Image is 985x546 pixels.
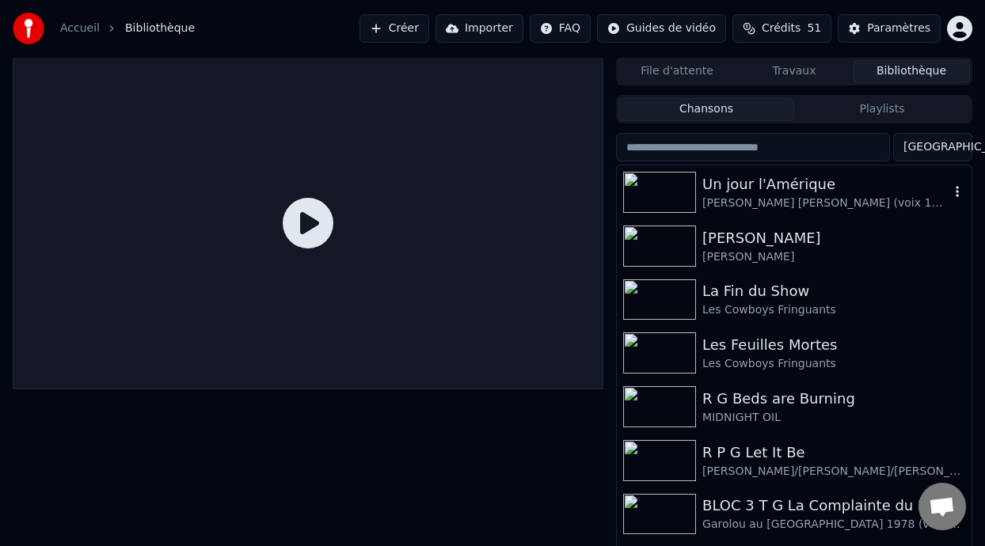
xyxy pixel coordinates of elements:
[702,280,965,302] div: La Fin du Show
[702,173,949,195] div: Un jour l'Amérique
[435,14,523,43] button: Importer
[618,98,794,121] button: Chansons
[702,249,965,265] div: [PERSON_NAME]
[702,334,965,356] div: Les Feuilles Mortes
[702,464,965,480] div: [PERSON_NAME]/[PERSON_NAME]/[PERSON_NAME] THE BEATLES (voix 30%)
[702,195,949,211] div: [PERSON_NAME] [PERSON_NAME] (voix 15%)
[60,21,195,36] nav: breadcrumb
[702,410,965,426] div: MIDNIGHT OIL
[702,388,965,410] div: R G Beds are Burning
[867,21,930,36] div: Paramètres
[736,60,853,83] button: Travaux
[702,356,965,372] div: Les Cowboys Fringuants
[13,13,44,44] img: youka
[838,14,941,43] button: Paramètres
[794,98,970,121] button: Playlists
[125,21,195,36] span: Bibliothèque
[618,60,736,83] button: File d'attente
[359,14,429,43] button: Créer
[702,517,965,533] div: Garolou au [GEOGRAPHIC_DATA] 1978 (voix 40%)
[918,483,966,530] div: Ouvrir le chat
[732,14,831,43] button: Crédits51
[853,60,970,83] button: Bibliothèque
[702,442,965,464] div: R P G Let It Be
[807,21,821,36] span: 51
[702,227,965,249] div: [PERSON_NAME]
[702,302,965,318] div: Les Cowboys Fringuants
[702,495,965,517] div: BLOC 3 T G La Complainte du Maréchal [PERSON_NAME]
[60,21,100,36] a: Accueil
[530,14,591,43] button: FAQ
[762,21,801,36] span: Crédits
[597,14,726,43] button: Guides de vidéo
